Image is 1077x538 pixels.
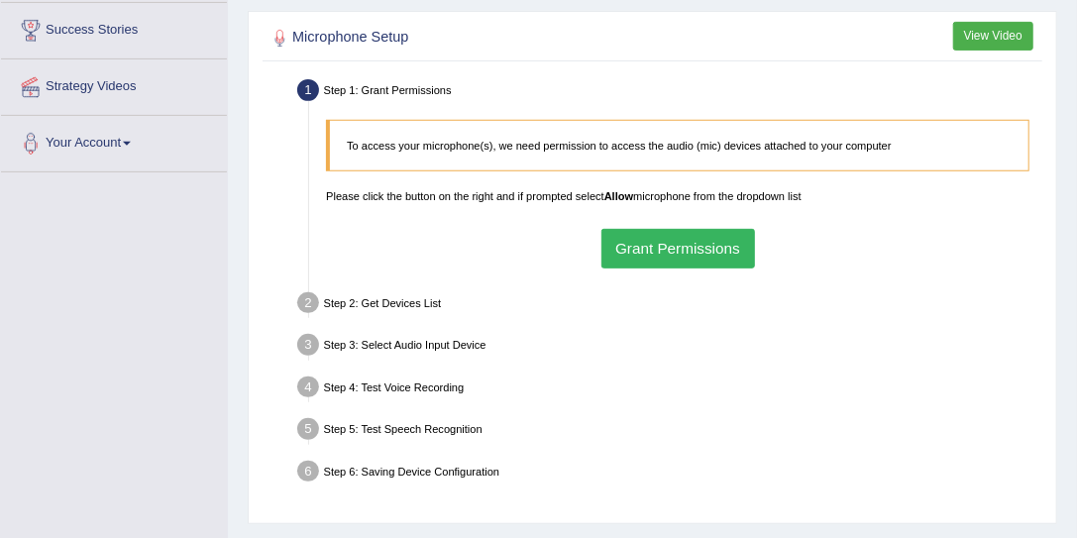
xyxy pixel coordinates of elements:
[290,413,1049,450] div: Step 5: Test Speech Recognition
[290,329,1049,366] div: Step 3: Select Audio Input Device
[290,456,1049,492] div: Step 6: Saving Device Configuration
[1,59,227,109] a: Strategy Videos
[953,22,1033,51] button: View Video
[604,190,633,202] b: Allow
[290,287,1049,324] div: Step 2: Get Devices List
[290,74,1049,111] div: Step 1: Grant Permissions
[290,372,1049,408] div: Step 4: Test Voice Recording
[601,229,755,268] button: Grant Permissions
[1,3,227,53] a: Success Stories
[347,138,1012,154] p: To access your microphone(s), we need permission to access the audio (mic) devices attached to yo...
[1,116,227,165] a: Your Account
[326,188,1029,204] p: Please click the button on the right and if prompted select microphone from the dropdown list
[268,26,745,52] h2: Microphone Setup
